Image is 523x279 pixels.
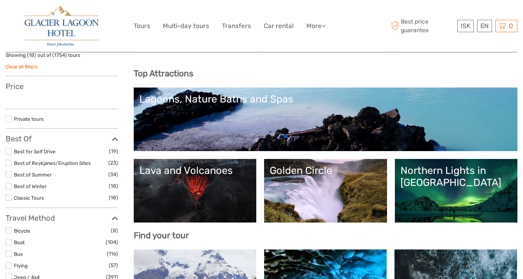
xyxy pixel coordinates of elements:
a: Boat [14,239,25,245]
span: (19) [109,147,118,156]
b: Find your tour [134,230,189,240]
a: Flying [14,263,28,269]
h3: Price [6,82,118,91]
h3: Travel Method [6,214,118,223]
a: Private tours [14,116,44,122]
a: Clear all filters [6,64,38,70]
div: EN [477,20,492,32]
span: 0 [508,22,514,30]
div: Golden Circle [270,165,381,177]
a: Best of Summer [14,172,52,178]
b: Top Attractions [134,68,193,79]
a: Tours [134,21,150,31]
a: Lagoons, Nature Baths and Spas [139,93,512,145]
span: (116) [107,249,118,258]
a: Transfers [222,21,251,31]
div: Lava and Volcanoes [139,165,251,177]
h3: Best Of [6,134,118,143]
a: Car rental [264,21,294,31]
span: Best price guarantee [390,18,456,34]
div: Showing ( ) out of ( ) tours [6,52,118,63]
span: (57) [109,261,118,270]
a: Classic Tours [14,195,44,201]
span: ISK [461,22,470,30]
span: (34) [108,170,118,179]
div: Lagoons, Nature Baths and Spas [139,93,512,105]
label: 1754 [54,52,65,59]
span: (23) [108,159,118,167]
img: 2790-86ba44ba-e5e5-4a53-8ab7-28051417b7bc_logo_big.jpg [25,6,99,46]
a: Bus [14,251,23,257]
span: (18) [109,193,118,202]
label: 18 [29,52,34,59]
a: Bicycle [14,228,30,234]
a: Best of Reykjanes/Eruption Sites [14,160,91,166]
span: (104) [106,238,118,246]
div: Northern Lights in [GEOGRAPHIC_DATA] [400,165,512,189]
a: Best for Self Drive [14,148,56,154]
a: Lava and Volcanoes [139,165,251,217]
a: Best of Winter [14,183,47,189]
a: Northern Lights in [GEOGRAPHIC_DATA] [400,165,512,217]
a: More [306,21,326,31]
a: Multi-day tours [163,21,209,31]
span: (8) [111,226,118,235]
a: Golden Circle [270,165,381,217]
span: (18) [109,182,118,190]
